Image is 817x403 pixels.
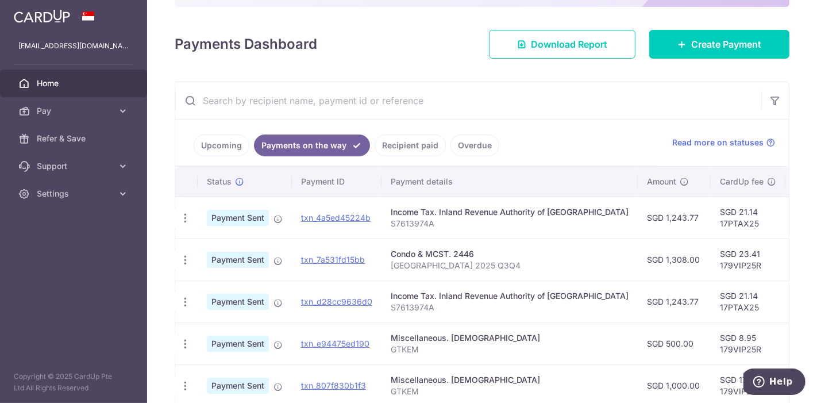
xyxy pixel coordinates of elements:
[711,239,785,281] td: SGD 23.41 179VIP25R
[37,160,113,172] span: Support
[37,133,113,144] span: Refer & Save
[18,40,129,52] p: [EMAIL_ADDRESS][DOMAIN_NAME]
[391,374,629,386] div: Miscellaneous. [DEMOGRAPHIC_DATA]
[711,197,785,239] td: SGD 21.14 17PTAX25
[691,37,761,51] span: Create Payment
[711,281,785,323] td: SGD 21.14 17PTAX25
[638,239,711,281] td: SGD 1,308.00
[720,176,764,187] span: CardUp fee
[647,176,676,187] span: Amount
[175,82,761,119] input: Search by recipient name, payment id or reference
[194,135,249,156] a: Upcoming
[207,176,232,187] span: Status
[292,167,381,197] th: Payment ID
[711,323,785,364] td: SGD 8.95 179VIP25R
[391,248,629,260] div: Condo & MCST. 2446
[638,281,711,323] td: SGD 1,243.77
[391,344,629,355] p: GTKEM
[301,339,369,348] a: txn_e94475ed190
[743,369,806,397] iframe: Opens a widget where you can find more information
[381,167,638,197] th: Payment details
[14,9,70,23] img: CardUp
[175,34,317,55] h4: Payments Dashboard
[391,386,629,397] p: GTKEM
[391,302,629,313] p: S7613974A
[207,210,269,226] span: Payment Sent
[649,30,789,59] a: Create Payment
[301,381,366,390] a: txn_807f830b1f3
[391,290,629,302] div: Income Tax. Inland Revenue Authority of [GEOGRAPHIC_DATA]
[450,135,499,156] a: Overdue
[391,206,629,218] div: Income Tax. Inland Revenue Authority of [GEOGRAPHIC_DATA]
[37,188,113,199] span: Settings
[489,30,635,59] a: Download Report
[391,218,629,229] p: S7613974A
[375,135,446,156] a: Recipient paid
[207,378,269,394] span: Payment Sent
[391,260,629,271] p: [GEOGRAPHIC_DATA] 2025 Q3Q4
[301,297,372,306] a: txn_d28cc9636d0
[638,323,711,364] td: SGD 500.00
[301,255,365,264] a: txn_7a531fd15bb
[254,135,370,156] a: Payments on the way
[672,137,764,148] span: Read more on statuses
[531,37,607,51] span: Download Report
[391,332,629,344] div: Miscellaneous. [DEMOGRAPHIC_DATA]
[207,252,269,268] span: Payment Sent
[37,78,113,89] span: Home
[301,213,371,222] a: txn_4a5ed45224b
[207,294,269,310] span: Payment Sent
[638,197,711,239] td: SGD 1,243.77
[37,105,113,117] span: Pay
[207,336,269,352] span: Payment Sent
[672,137,775,148] a: Read more on statuses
